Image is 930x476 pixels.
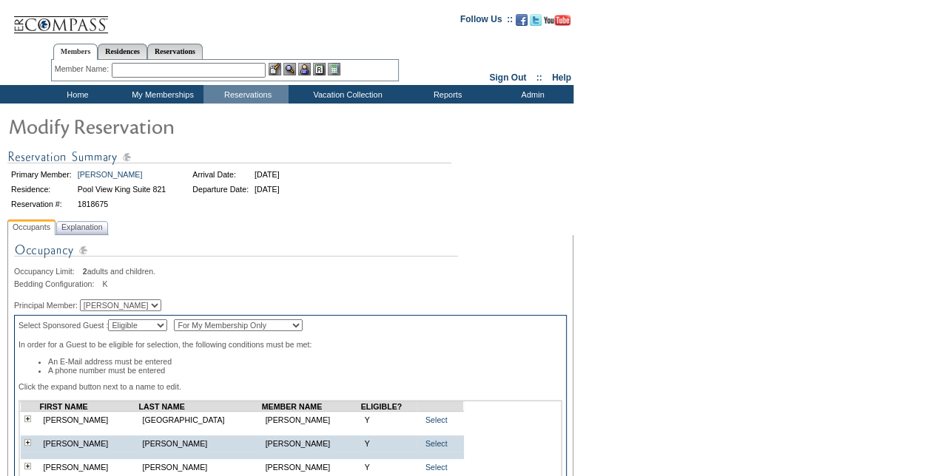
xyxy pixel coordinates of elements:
td: Arrival Date: [190,168,251,181]
td: [PERSON_NAME] [40,435,139,452]
a: Residences [98,44,147,59]
td: Vacation Collection [289,85,403,103]
td: Home [33,85,118,103]
td: Primary Member: [9,168,74,181]
img: Subscribe to our YouTube Channel [544,15,570,26]
td: [PERSON_NAME] [40,459,139,475]
td: Departure Date: [190,183,251,196]
img: Reservations [313,63,326,75]
img: plus.gif [24,415,31,422]
a: Sign Out [489,72,526,83]
td: [PERSON_NAME] [262,459,361,475]
img: Reservation Summary [7,148,451,166]
li: An E-Mail address must be entered [48,357,562,366]
li: A phone number must be entered [48,366,562,375]
span: Bedding Configuration: [14,279,100,288]
img: View [283,63,296,75]
a: [PERSON_NAME] [78,170,143,179]
span: Occupancy Limit: [14,267,81,276]
a: Members [53,44,98,60]
img: plus.gif [24,463,31,469]
td: Reservation #: [9,197,74,211]
td: LAST NAME [139,402,262,412]
td: [PERSON_NAME] [262,435,361,452]
td: FIRST NAME [40,402,139,412]
img: b_edit.gif [269,63,281,75]
td: Follow Us :: [460,13,513,30]
td: Admin [488,85,573,103]
td: [PERSON_NAME] [262,412,361,429]
div: Member Name: [55,63,112,75]
td: My Memberships [118,85,203,103]
img: plus.gif [24,439,31,446]
a: Select [425,463,448,472]
td: MEMBER NAME [262,402,361,412]
td: [PERSON_NAME] [139,435,262,452]
span: K [102,279,107,288]
td: [PERSON_NAME] [139,459,262,475]
a: Subscribe to our YouTube Channel [544,18,570,27]
td: Y [361,412,417,429]
img: Occupancy [14,241,458,267]
a: Help [552,72,571,83]
img: Follow us on Twitter [530,14,542,26]
td: Residence: [9,183,74,196]
a: Follow us on Twitter [530,18,542,27]
td: ELIGIBLE? [361,402,417,412]
img: b_calculator.gif [328,63,340,75]
img: Compass Home [13,4,109,34]
td: Reservations [203,85,289,103]
span: Occupants [10,220,53,235]
a: Select [425,415,448,424]
td: Y [361,459,417,475]
a: Reservations [147,44,203,59]
a: Select [425,439,448,448]
td: [GEOGRAPHIC_DATA] [139,412,262,429]
a: Become our fan on Facebook [516,18,528,27]
td: Pool View King Suite 821 [75,183,168,196]
span: :: [536,72,542,83]
td: Reports [403,85,488,103]
div: adults and children. [14,267,567,276]
td: [DATE] [252,168,282,181]
td: [PERSON_NAME] [40,412,139,429]
span: Principal Member: [14,301,78,310]
td: Y [361,435,417,452]
span: Explanation [58,220,106,235]
img: Impersonate [298,63,311,75]
img: Become our fan on Facebook [516,14,528,26]
td: 1818675 [75,197,168,211]
td: [DATE] [252,183,282,196]
img: Modify Reservation [7,111,303,140]
span: 2 [83,267,87,276]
